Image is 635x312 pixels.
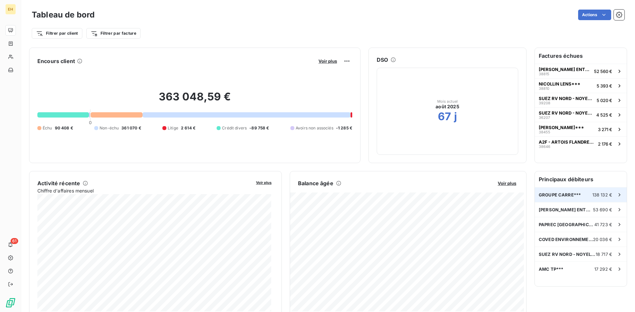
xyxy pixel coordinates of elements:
span: 5 393 € [597,83,612,88]
span: 138 132 € [592,192,612,197]
button: SUEZ RV NORD - NOYELLES GODAULT~~~392085 020 € [535,93,627,107]
span: 38810 [539,87,549,90]
button: [PERSON_NAME]***384553 271 € [535,122,627,136]
h2: j [454,110,457,123]
span: 3 271 € [598,127,612,132]
h6: Balance âgée [298,179,333,187]
span: -89 758 € [249,125,269,131]
div: EH [5,4,16,15]
span: SUEZ RV NORD - NOYELLES GODAULT~~~ [539,110,594,116]
button: Voir plus [254,179,274,185]
span: Mois actuel [437,99,458,103]
h6: Principaux débiteurs [535,171,627,187]
span: SUEZ RV NORD - NOYELLES GODAULT~~~ [539,96,594,101]
span: 36207 [539,116,550,120]
iframe: Intercom live chat [613,290,628,305]
span: Voir plus [498,181,516,186]
button: NICOLLIN LENS***388105 393 € [535,78,627,93]
span: -1 285 € [336,125,352,131]
span: 52 560 € [594,69,612,74]
button: Voir plus [496,180,518,186]
span: 5 020 € [597,98,612,103]
img: Logo LeanPay [5,297,16,308]
span: Non-échu [100,125,119,131]
span: Échu [43,125,52,131]
h2: 363 048,59 € [37,90,352,110]
span: 18 717 € [596,252,612,257]
span: 38455 [539,130,550,134]
span: GROUPE CARRE*** [539,192,581,197]
button: SUEZ RV NORD - NOYELLES GODAULT~~~362074 525 € [535,107,627,122]
span: Voir plus [256,180,272,185]
button: A2F - ARTOIS FLANDRES FONDATIONS***386462 176 € [535,136,627,151]
span: 41 723 € [594,222,612,227]
span: Voir plus [318,58,337,64]
span: 38815 [539,72,549,76]
span: 4 525 € [596,112,612,118]
span: 361 070 € [121,125,141,131]
h3: Tableau de bord [32,9,95,21]
span: SUEZ RV NORD - NOYELLES GODAULT~~~ [539,252,596,257]
span: 2 176 € [598,141,612,147]
span: 20 036 € [593,237,612,242]
button: Filtrer par facture [86,28,141,39]
span: Litige [168,125,178,131]
span: Chiffre d'affaires mensuel [37,187,251,194]
span: 53 690 € [593,207,612,212]
span: COVED ENVIRONNEMENT*** [539,237,593,242]
span: PAPREC [GEOGRAPHIC_DATA] - Agence de Harnes [539,222,594,227]
span: 61 [11,238,18,244]
span: 2 614 € [181,125,195,131]
span: août 2025 [436,103,459,110]
h6: Encours client [37,57,75,65]
span: 38646 [539,145,550,149]
span: [PERSON_NAME] ENTREPRISE*** [539,207,593,212]
button: Actions [578,10,611,20]
span: 17 292 € [594,266,612,272]
span: NICOLLIN LENS*** [539,81,580,87]
span: Crédit divers [222,125,247,131]
span: 0 [89,120,92,125]
h2: 67 [438,110,451,123]
span: 39208 [539,101,550,105]
button: [PERSON_NAME] ENTREPRISE***3881552 560 € [535,64,627,78]
span: Avoirs non associés [296,125,333,131]
h6: Factures échues [535,48,627,64]
h6: Activité récente [37,179,80,187]
button: Voir plus [317,58,339,64]
span: [PERSON_NAME]*** [539,125,584,130]
span: [PERSON_NAME] ENTREPRISE*** [539,67,591,72]
span: A2F - ARTOIS FLANDRES FONDATIONS*** [539,139,595,145]
button: Filtrer par client [32,28,82,39]
h6: DSO [377,56,388,64]
span: 90 408 € [55,125,73,131]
